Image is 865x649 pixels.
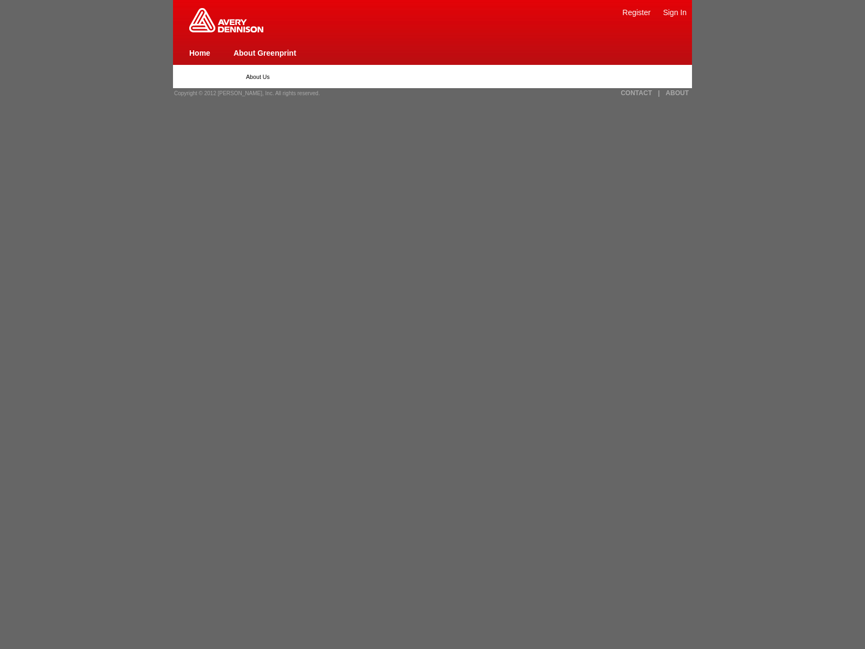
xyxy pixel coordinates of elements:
a: Sign In [663,8,687,17]
img: Home [189,8,263,32]
a: | [658,89,660,97]
p: About Us [246,74,619,80]
a: ABOUT [666,89,689,97]
a: About Greenprint [234,49,296,57]
a: CONTACT [621,89,652,97]
a: Home [189,49,210,57]
a: Greenprint [189,27,263,34]
span: Copyright © 2012 [PERSON_NAME], Inc. All rights reserved. [174,90,320,96]
a: Register [622,8,650,17]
